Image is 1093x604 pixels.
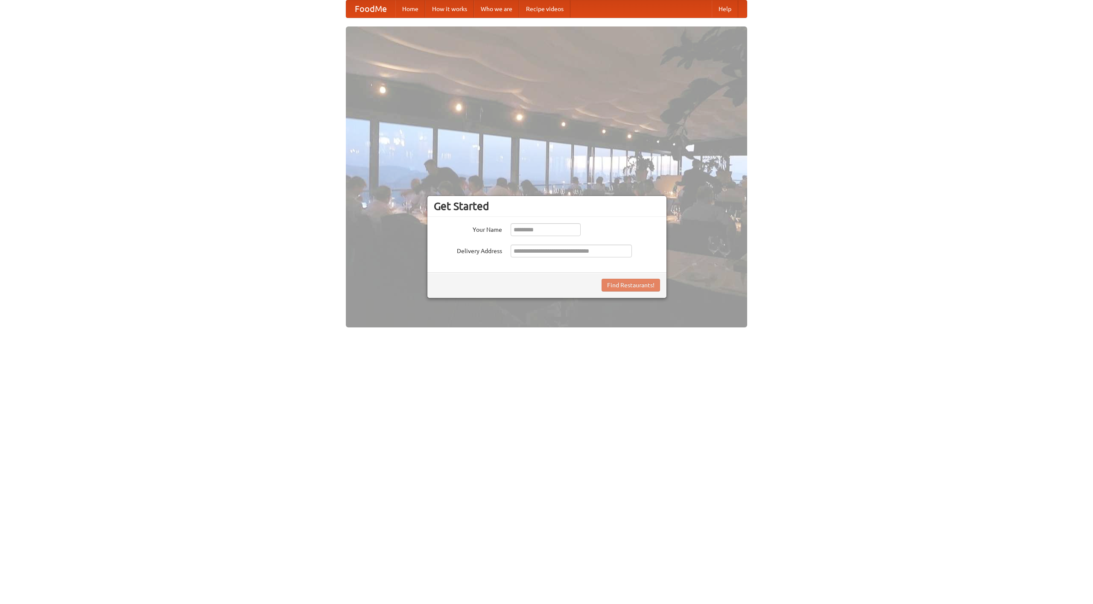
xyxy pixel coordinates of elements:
a: How it works [425,0,474,18]
label: Delivery Address [434,245,502,255]
a: Recipe videos [519,0,570,18]
button: Find Restaurants! [602,279,660,292]
a: Who we are [474,0,519,18]
a: Home [395,0,425,18]
h3: Get Started [434,200,660,213]
label: Your Name [434,223,502,234]
a: FoodMe [346,0,395,18]
a: Help [712,0,738,18]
